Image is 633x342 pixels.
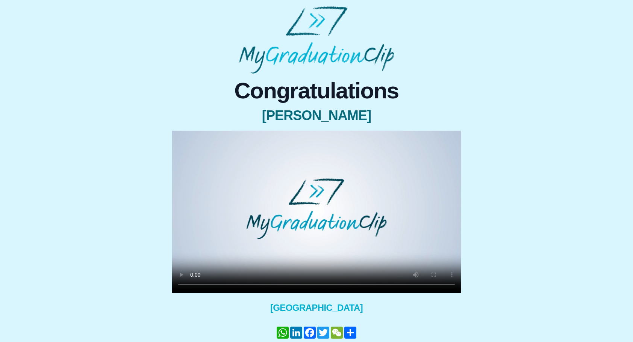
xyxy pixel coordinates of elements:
a: Twitter [316,327,330,339]
span: Congratulations [172,80,461,102]
a: WhatsApp [276,327,289,339]
span: [GEOGRAPHIC_DATA] [172,302,461,314]
a: Facebook [303,327,316,339]
a: WeChat [330,327,344,339]
span: [PERSON_NAME] [172,108,461,123]
a: LinkedIn [289,327,303,339]
img: MyGraduationClip [239,6,394,74]
a: 나누기 [344,327,357,339]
